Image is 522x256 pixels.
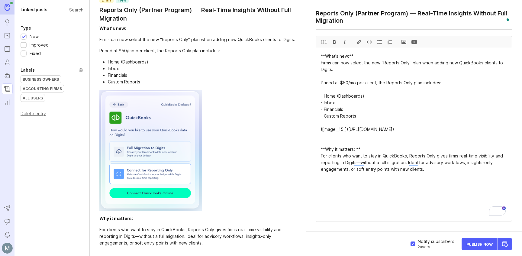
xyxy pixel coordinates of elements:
a: Autopilot [2,70,13,81]
textarea: To enrich screen reader interactions, please activate Accessibility in Grammarly extension settings [316,10,512,24]
button: Notifications [2,229,13,240]
div: Type [21,24,31,32]
div: Accounting Firms [21,85,64,92]
div: What's new: [99,26,126,31]
div: Improved [30,42,49,48]
img: Canny Home [5,4,10,11]
span: Publish Now [466,242,493,246]
div: New [30,33,39,40]
div: Linked posts [21,6,47,13]
button: Announcements [2,216,13,227]
img: Michelle Henley [2,243,13,254]
img: image__15_ [99,90,201,211]
button: Send to Autopilot [2,203,13,214]
li: Financials [108,72,296,79]
a: Users [2,57,13,68]
div: Notify subscribers [418,238,454,249]
div: Priced at $50/mo per client, the Reports Only plan includes: [99,47,296,54]
a: Roadmaps [2,44,13,54]
a: Ideas [2,17,13,28]
div: Labels [21,66,35,74]
a: Portal [2,30,13,41]
button: Publish Now [462,238,498,250]
li: Home (Dashboards) [108,59,296,65]
textarea: To enrich screen reader interactions, please activate Accessibility in Grammarly extension settings [316,48,512,222]
a: Reporting [2,97,13,108]
div: Business Owners [21,76,61,83]
div: Search [69,8,83,11]
a: Changelog [2,83,13,94]
div: All Users [21,94,45,102]
span: 2 user s [418,245,454,249]
a: Reports Only (Partner Program) — Real-Time Insights Without Full Migration [99,6,296,23]
div: Firms can now select the new “Reports Only” plan when adding new QuickBooks clients to Digits. [99,36,296,43]
div: Fixed [30,50,41,57]
li: Inbox [108,65,296,72]
li: Custom Reports [108,79,296,85]
div: For clients who want to stay in QuickBooks, Reports Only gives firms real-time visibility and rep... [99,226,296,246]
div: H1 [319,36,329,48]
input: Notify subscribers by email [411,241,415,246]
div: Why it matters: [99,216,133,221]
div: Delete entry [21,112,83,116]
